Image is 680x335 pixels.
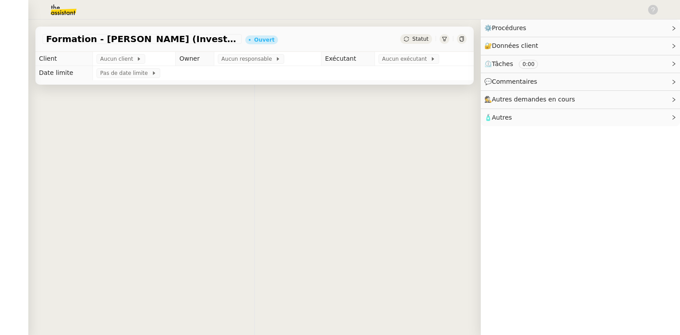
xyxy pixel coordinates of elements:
td: Client [35,52,93,66]
span: ⚙️ [484,23,530,33]
td: Owner [176,52,214,66]
span: Aucun exécutant [382,55,430,63]
div: 💬Commentaires [481,73,680,90]
div: ⚙️Procédures [481,19,680,37]
div: 🧴Autres [481,109,680,126]
span: 🔐 [484,41,542,51]
span: Aucun client [100,55,136,63]
span: Autres demandes en cours [492,96,575,103]
span: Commentaires [492,78,537,85]
span: 💬 [484,78,541,85]
span: Statut [412,36,429,42]
span: Aucun responsable [221,55,275,63]
span: Autres [492,114,512,121]
span: Formation - [PERSON_NAME] (Investor X) [46,35,238,43]
td: Exécutant [321,52,375,66]
div: ⏲️Tâches 0:00 [481,55,680,73]
div: 🕵️Autres demandes en cours [481,91,680,108]
span: 🧴 [484,114,512,121]
div: Ouvert [254,37,274,43]
span: Procédures [492,24,526,31]
div: 🔐Données client [481,37,680,55]
span: Données client [492,42,538,49]
span: ⏲️ [484,60,545,67]
span: 🕵️ [484,96,579,103]
span: Tâches [492,60,513,67]
td: Date limite [35,66,93,80]
span: Pas de date limite [100,69,151,78]
nz-tag: 0:00 [519,60,538,69]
